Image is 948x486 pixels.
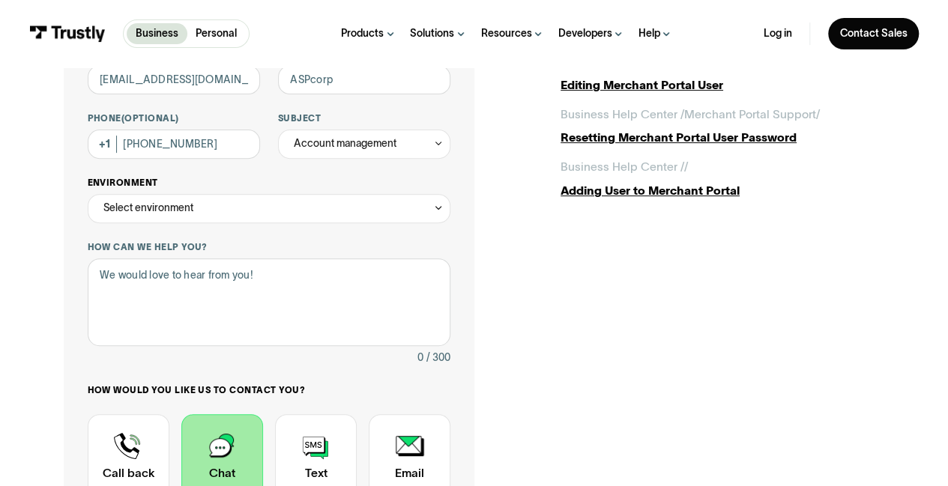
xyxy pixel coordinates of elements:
[88,112,261,124] label: Phone
[278,112,451,124] label: Subject
[196,26,237,42] p: Personal
[561,158,684,175] div: Business Help Center /
[828,18,919,49] a: Contact Sales
[88,194,451,223] div: Select environment
[638,27,660,40] div: Help
[480,27,531,40] div: Resources
[558,27,612,40] div: Developers
[88,241,451,253] label: How can we help you?
[561,158,884,199] a: Business Help Center //Adding User to Merchant Portal
[417,349,423,366] div: 0
[839,27,907,40] div: Contact Sales
[561,53,884,94] a: Business Help Center /Merchant Portal Support/Editing Merchant Portal User
[294,135,396,152] div: Account management
[410,27,454,40] div: Solutions
[561,76,884,94] div: Editing Merchant Portal User
[426,349,450,366] div: / 300
[561,106,884,147] a: Business Help Center /Merchant Portal Support/Resetting Merchant Portal User Password
[88,130,261,159] input: (555) 555-5555
[29,25,106,41] img: Trustly Logo
[816,106,820,123] div: /
[684,158,688,175] div: /
[136,26,178,42] p: Business
[88,384,451,396] label: How would you like us to contact you?
[88,65,261,94] input: alex@mail.com
[341,27,384,40] div: Products
[103,199,193,216] div: Select environment
[561,106,684,123] div: Business Help Center /
[278,130,451,159] div: Account management
[764,27,792,40] a: Log in
[187,23,246,44] a: Personal
[127,23,187,44] a: Business
[561,129,884,146] div: Resetting Merchant Portal User Password
[121,113,179,123] span: (Optional)
[88,177,451,189] label: Environment
[561,182,884,199] div: Adding User to Merchant Portal
[278,65,451,94] input: ASPcorp
[684,106,816,123] div: Merchant Portal Support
